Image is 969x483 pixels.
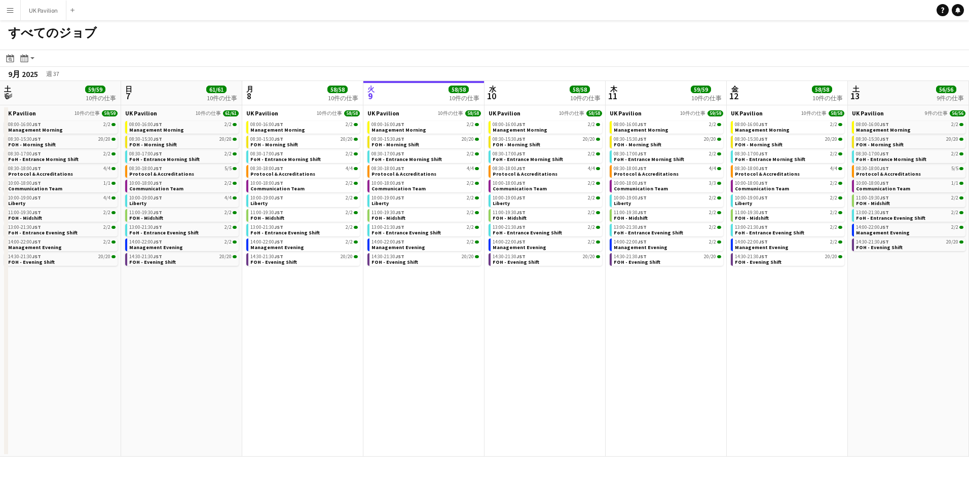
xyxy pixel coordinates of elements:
[467,181,474,186] span: 2/2
[735,156,805,163] span: FoH - Entrance Morning Shift
[274,150,283,157] span: JST
[346,195,353,200] span: 2/2
[951,151,958,156] span: 2/2
[735,209,842,221] a: 11:00-19:30JST2/2FOH - Midshift
[371,166,404,171] span: 08:30-18:00
[74,110,100,116] span: 10件の仕事
[856,194,963,206] a: 11:00-19:30JST2/2FOH - Midshift
[516,150,526,157] span: JST
[246,109,278,117] span: UK Pavilion
[493,121,600,133] a: 08:00-16:00JST2/2Management Morning
[98,137,110,142] span: 20/20
[856,180,963,191] a: 10:00-18:00JST1/1Communication Team
[707,110,723,116] span: 59/59
[371,194,479,206] a: 10:00-19:00JST2/2Liberty
[614,156,684,163] span: FoH - Entrance Morning Shift
[462,137,474,142] span: 20/20
[371,209,479,221] a: 11:00-19:30JST2/2FOH - Midshift
[610,109,723,117] a: UK Pavilion10件の仕事59/59
[493,195,526,200] span: 10:00-19:00
[32,180,41,186] span: JST
[8,156,79,163] span: FoH - Entrance Morning Shift
[129,156,200,163] span: FoH - Entrance Morning Shift
[880,194,889,201] span: JST
[129,180,237,191] a: 10:00-18:00JST2/2Communication Team
[709,151,716,156] span: 2/2
[856,137,889,142] span: 08:30-15:30
[610,109,642,117] span: UK Pavilion
[516,136,526,142] span: JST
[317,110,342,116] span: 10件の仕事
[250,127,305,133] span: Management Morning
[395,121,404,128] span: JST
[341,137,353,142] span: 20/20
[8,210,41,215] span: 11:00-19:30
[856,156,926,163] span: FoH - Entrance Morning Shift
[129,151,162,156] span: 08:30-17:00
[493,150,600,162] a: 08:30-17:00JST2/2FoH - Entrance Morning Shift
[852,109,884,117] span: UK Pavilion
[153,165,162,172] span: JST
[395,136,404,142] span: JST
[856,121,963,133] a: 08:00-16:00JST2/2Management Morning
[129,171,194,177] span: Protocol & Accreditations
[735,141,782,148] span: FOH - Morning Shift
[856,150,963,162] a: 08:30-17:00JST2/2FoH - Entrance Morning Shift
[735,165,842,177] a: 08:30-18:00JST4/4Protocol & Accreditations
[856,141,904,148] span: FOH - Morning Shift
[588,166,595,171] span: 4/4
[129,210,162,215] span: 11:00-19:30
[493,137,526,142] span: 08:30-15:30
[856,127,911,133] span: Management Morning
[559,110,584,116] span: 10件の仕事
[830,151,837,156] span: 2/2
[8,209,116,221] a: 11:00-19:30JST2/2FOH - Midshift
[830,195,837,200] span: 2/2
[614,151,647,156] span: 08:30-17:00
[614,209,721,221] a: 11:00-19:30JST2/2FOH - Midshift
[759,180,768,186] span: JST
[371,137,404,142] span: 08:30-15:30
[129,136,237,147] a: 08:30-15:30JST20/20FOH - Morning Shift
[614,171,679,177] span: Protocol & Accreditations
[735,166,768,171] span: 08:30-18:00
[250,165,358,177] a: 08:30-18:00JST4/4Protocol & Accreditations
[709,181,716,186] span: 3/3
[731,109,763,117] span: UK Pavilion
[129,185,183,192] span: Communication Team
[735,171,800,177] span: Protocol & Accreditations
[735,127,790,133] span: Management Morning
[196,110,221,116] span: 10件の仕事
[103,181,110,186] span: 1/1
[129,141,177,148] span: FOH - Morning Shift
[880,121,889,128] span: JST
[880,165,889,172] span: JST
[856,151,889,156] span: 08:30-17:00
[8,180,116,191] a: 10:00-18:00JST1/1Communication Team
[638,180,647,186] span: JST
[830,166,837,171] span: 4/4
[371,200,389,207] span: Liberty
[735,136,842,147] a: 08:30-15:30JST20/20FOH - Morning Shift
[129,127,184,133] span: Management Morning
[129,150,237,162] a: 08:30-17:00JST2/2FoH - Entrance Morning Shift
[731,109,844,268] div: UK Pavilion10件の仕事58/5808:00-16:00JST2/2Management Morning08:30-15:30JST20/20FOH - Morning Shift08...
[346,122,353,127] span: 2/2
[709,122,716,127] span: 2/2
[8,137,41,142] span: 08:30-15:30
[614,127,668,133] span: Management Morning
[759,136,768,142] span: JST
[614,141,661,148] span: FOH - Morning Shift
[735,150,842,162] a: 08:30-17:00JST2/2FoH - Entrance Morning Shift
[250,181,283,186] span: 10:00-18:00
[638,121,647,128] span: JST
[880,180,889,186] span: JST
[4,109,36,117] span: UK Pavilion
[346,151,353,156] span: 2/2
[493,171,557,177] span: Protocol & Accreditations
[8,194,116,206] a: 10:00-19:00JST4/4Liberty
[4,109,118,117] a: UK Pavilion10件の仕事59/59
[250,195,283,200] span: 10:00-19:00
[103,195,110,200] span: 4/4
[8,122,41,127] span: 08:00-16:00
